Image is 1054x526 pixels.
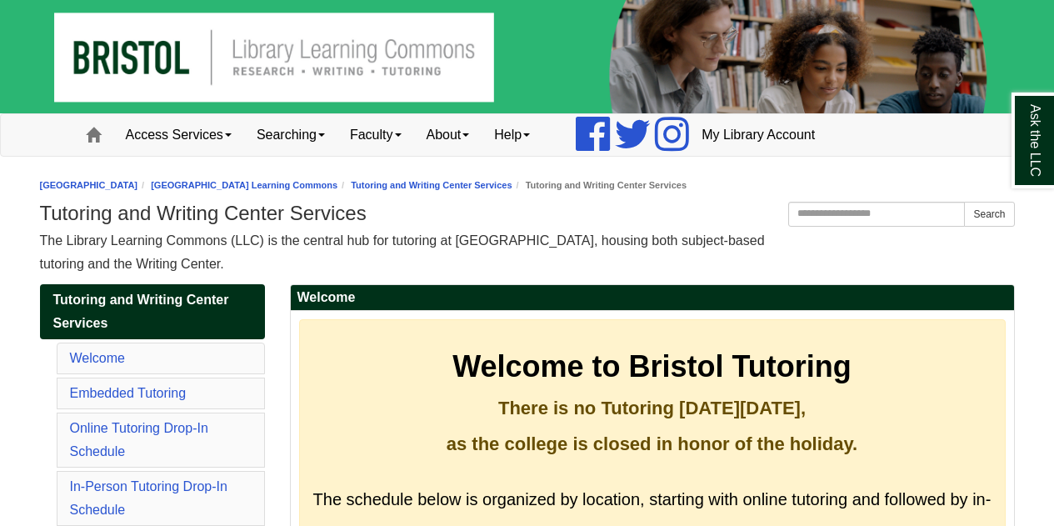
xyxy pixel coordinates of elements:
[40,180,138,190] a: [GEOGRAPHIC_DATA]
[244,114,337,156] a: Searching
[351,180,512,190] a: Tutoring and Writing Center Services
[447,433,857,454] strong: as the college is closed in honor of the holiday.
[414,114,482,156] a: About
[40,202,1015,225] h1: Tutoring and Writing Center Services
[70,421,208,458] a: Online Tutoring Drop-In Schedule
[70,351,125,365] a: Welcome
[452,349,852,383] strong: Welcome to Bristol Tutoring
[964,202,1014,227] button: Search
[40,178,1015,193] nav: breadcrumb
[291,285,1014,311] h2: Welcome
[512,178,687,193] li: Tutoring and Writing Center Services
[689,114,827,156] a: My Library Account
[151,180,337,190] a: [GEOGRAPHIC_DATA] Learning Commons
[70,386,187,400] a: Embedded Tutoring
[498,398,806,418] strong: There is no Tutoring [DATE][DATE],
[40,233,765,271] span: The Library Learning Commons (LLC) is the central hub for tutoring at [GEOGRAPHIC_DATA], housing ...
[40,284,265,339] a: Tutoring and Writing Center Services
[70,479,227,517] a: In-Person Tutoring Drop-In Schedule
[337,114,414,156] a: Faculty
[113,114,244,156] a: Access Services
[482,114,542,156] a: Help
[53,293,229,330] span: Tutoring and Writing Center Services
